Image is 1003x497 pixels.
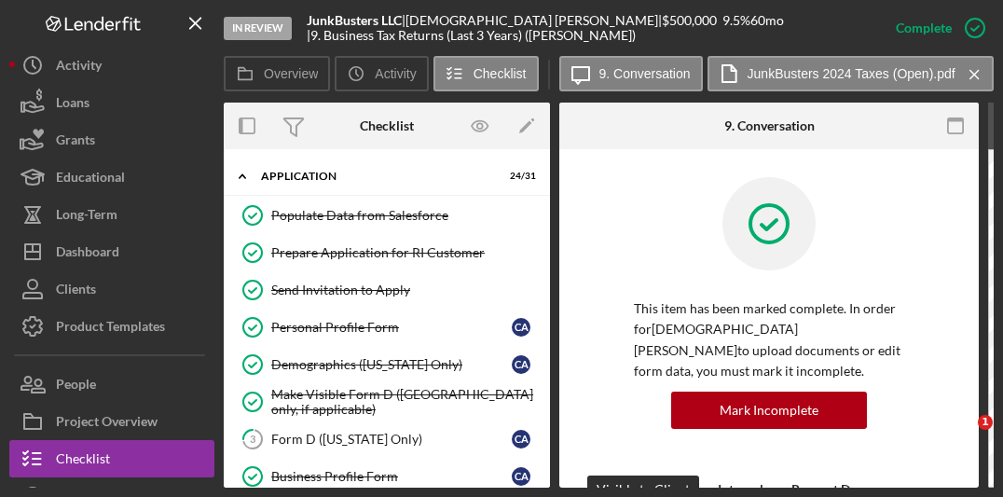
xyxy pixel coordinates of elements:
[9,84,214,121] button: Loans
[271,469,512,484] div: Business Profile Form
[271,357,512,372] div: Demographics ([US_STATE] Only)
[877,9,994,47] button: Complete
[9,121,214,159] button: Grants
[233,346,541,383] a: Demographics ([US_STATE] Only)CA
[9,270,214,308] button: Clients
[233,234,541,271] a: Prepare Application for RI Customer
[896,9,952,47] div: Complete
[978,415,993,430] span: 1
[271,432,512,447] div: Form D ([US_STATE] Only)
[9,403,214,440] button: Project Overview
[233,383,541,421] a: Make Visible Form D ([GEOGRAPHIC_DATA] only, if applicable)
[512,467,530,486] div: C A
[9,308,214,345] button: Product Templates
[9,159,214,196] button: Educational
[233,309,541,346] a: Personal Profile FormCA
[56,366,96,407] div: People
[433,56,539,91] button: Checklist
[9,366,214,403] button: People
[720,392,818,429] div: Mark Incomplete
[233,271,541,309] a: Send Invitation to Apply
[224,56,330,91] button: Overview
[375,66,416,81] label: Activity
[748,66,955,81] label: JunkBusters 2024 Taxes (Open).pdf
[261,171,489,182] div: Application
[307,13,405,28] div: |
[56,196,117,238] div: Long-Term
[271,208,540,223] div: Populate Data from Salesforce
[271,387,540,417] div: Make Visible Form D ([GEOGRAPHIC_DATA] only, if applicable)
[502,171,536,182] div: 24 / 31
[512,355,530,374] div: C A
[634,298,904,382] p: This item has been marked complete. In order for [DEMOGRAPHIC_DATA][PERSON_NAME] to upload docume...
[360,118,414,133] div: Checklist
[9,233,214,270] button: Dashboard
[271,245,540,260] div: Prepare Application for RI Customer
[474,66,527,81] label: Checklist
[233,458,541,495] a: Business Profile FormCA
[9,47,214,84] button: Activity
[56,403,158,445] div: Project Overview
[512,318,530,337] div: C A
[271,283,540,297] div: Send Invitation to Apply
[56,270,96,312] div: Clients
[335,56,428,91] button: Activity
[671,392,867,429] button: Mark Incomplete
[250,433,255,445] tspan: 3
[940,415,984,460] iframe: Intercom live chat
[307,28,636,43] div: | 9. Business Tax Returns (Last 3 Years) ([PERSON_NAME])
[512,430,530,449] div: C A
[56,47,102,89] div: Activity
[56,159,125,200] div: Educational
[233,421,541,458] a: 3Form D ([US_STATE] Only)CA
[56,121,95,163] div: Grants
[9,196,214,233] button: Long-Term
[56,84,89,126] div: Loans
[708,56,994,91] button: JunkBusters 2024 Taxes (Open).pdf
[56,440,110,482] div: Checklist
[9,440,214,477] button: Checklist
[307,12,402,28] b: JunkBusters LLC
[750,13,784,28] div: 60 mo
[722,13,750,28] div: 9.5 %
[271,320,512,335] div: Personal Profile Form
[233,197,541,234] a: Populate Data from Salesforce
[405,13,662,28] div: [DEMOGRAPHIC_DATA] [PERSON_NAME] |
[599,66,691,81] label: 9. Conversation
[56,233,119,275] div: Dashboard
[662,12,717,28] span: $500,000
[724,118,815,133] div: 9. Conversation
[56,308,165,350] div: Product Templates
[264,66,318,81] label: Overview
[559,56,703,91] button: 9. Conversation
[224,17,292,40] div: In Review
